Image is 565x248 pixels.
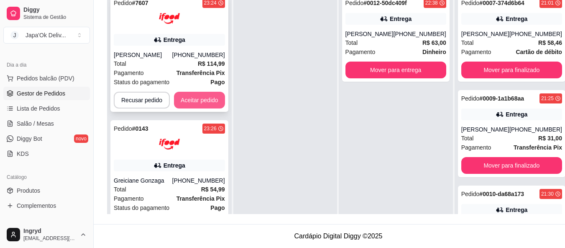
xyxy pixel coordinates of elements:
span: Lista de Pedidos [17,104,60,113]
span: Produtos [17,186,40,195]
button: Pedidos balcão (PDV) [3,72,90,85]
div: [PERSON_NAME] [461,125,509,134]
strong: R$ 54,99 [201,186,225,193]
div: [PHONE_NUMBER] [509,125,562,134]
strong: Pago [210,204,225,211]
div: [PHONE_NUMBER] [172,51,225,59]
span: KDS [17,150,29,158]
div: [PHONE_NUMBER] [172,176,225,185]
span: J [10,31,19,39]
a: Lista de Pedidos [3,102,90,115]
div: Japa'Ok Deliv ... [26,31,66,39]
strong: R$ 58,46 [538,39,562,46]
span: Pedido [461,95,480,102]
strong: # 0010-da68a173 [479,191,524,197]
div: Entrega [506,15,527,23]
div: 21:25 [541,95,554,102]
span: Total [114,59,126,68]
div: [PHONE_NUMBER] [509,30,562,38]
span: Status do pagamento [114,77,169,87]
img: ifood [159,8,180,29]
strong: Transferência Pix [514,144,562,151]
strong: Pago [210,79,225,85]
div: Greiciane Gonzaga [114,176,172,185]
span: Diggy [23,6,87,14]
span: Status do pagamento [114,203,169,212]
div: Dia a dia [3,58,90,72]
span: Diggy Bot [17,134,42,143]
strong: Transferência Pix [176,195,225,202]
div: 23:26 [204,125,217,132]
strong: R$ 63,00 [422,39,446,46]
button: Mover para finalizado [461,157,562,174]
strong: R$ 114,99 [198,60,225,67]
button: Select a team [3,27,90,44]
span: Pedido [461,191,480,197]
span: Pagamento [461,47,491,57]
span: Pagamento [114,68,144,77]
span: Complementos [17,201,56,210]
span: [EMAIL_ADDRESS][DOMAIN_NAME] [23,235,77,242]
button: Aceitar pedido [174,92,225,108]
div: [PHONE_NUMBER] [394,30,446,38]
span: Pagamento [345,47,376,57]
button: Ingryd[EMAIL_ADDRESS][DOMAIN_NAME] [3,225,90,245]
div: [PERSON_NAME] [461,30,509,38]
div: 21:30 [541,191,554,197]
span: Sistema de Gestão [23,14,87,21]
a: Produtos [3,184,90,197]
a: Gestor de Pedidos [3,87,90,100]
strong: # 0143 [132,125,148,132]
img: ifood [159,134,180,155]
span: Pagamento [114,194,144,203]
span: Salão / Mesas [17,119,54,128]
span: Pedidos balcão (PDV) [17,74,74,83]
span: Pedido [114,125,132,132]
strong: Dinheiro [422,49,446,55]
span: Total [114,185,126,194]
strong: # 0009-1a1b68aa [479,95,524,102]
div: [PERSON_NAME] [345,30,394,38]
div: [PERSON_NAME] [114,51,172,59]
strong: Transferência Pix [176,70,225,76]
span: Total [461,134,474,143]
div: Entrega [390,15,412,23]
div: Entrega [164,36,185,44]
strong: R$ 31,00 [538,135,562,142]
button: Recusar pedido [114,92,170,108]
span: Total [345,38,358,47]
span: Pagamento [461,143,491,152]
div: Entrega [164,161,185,170]
button: Mover para finalizado [461,62,562,78]
div: Catálogo [3,170,90,184]
a: Complementos [3,199,90,212]
div: Entrega [506,206,527,214]
span: Gestor de Pedidos [17,89,65,98]
div: Entrega [506,110,527,119]
button: Mover para entrega [345,62,446,78]
span: Ingryd [23,227,77,235]
strong: Cartão de débito [516,49,562,55]
a: KDS [3,147,90,160]
a: Diggy Botnovo [3,132,90,145]
a: DiggySistema de Gestão [3,3,90,23]
a: Salão / Mesas [3,117,90,130]
span: Total [461,38,474,47]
